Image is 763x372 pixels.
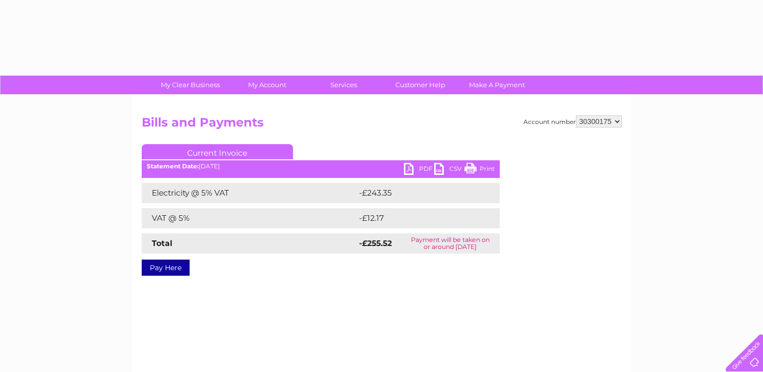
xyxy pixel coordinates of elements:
[302,76,385,94] a: Services
[357,183,483,203] td: -£243.35
[434,163,464,177] a: CSV
[357,208,479,228] td: -£12.17
[401,233,500,254] td: Payment will be taken on or around [DATE]
[142,208,357,228] td: VAT @ 5%
[142,260,190,276] a: Pay Here
[147,162,199,170] b: Statement Date:
[359,238,392,248] strong: -£255.52
[142,144,293,159] a: Current Invoice
[142,183,357,203] td: Electricity @ 5% VAT
[455,76,539,94] a: Make A Payment
[404,163,434,177] a: PDF
[149,76,232,94] a: My Clear Business
[464,163,495,177] a: Print
[142,163,500,170] div: [DATE]
[379,76,462,94] a: Customer Help
[523,115,622,128] div: Account number
[225,76,309,94] a: My Account
[142,115,622,135] h2: Bills and Payments
[152,238,172,248] strong: Total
